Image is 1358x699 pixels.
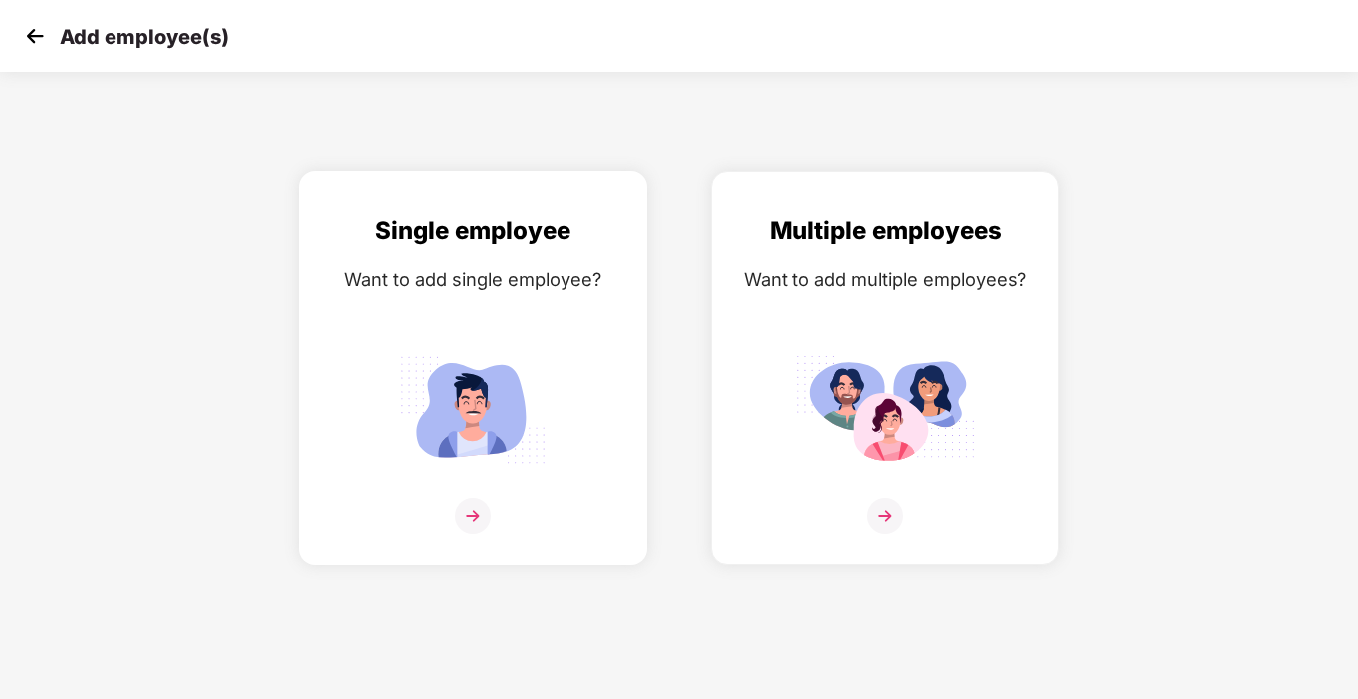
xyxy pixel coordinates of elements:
[455,498,491,534] img: svg+xml;base64,PHN2ZyB4bWxucz0iaHR0cDovL3d3dy53My5vcmcvMjAwMC9zdmciIHdpZHRoPSIzNiIgaGVpZ2h0PSIzNi...
[320,265,626,294] div: Want to add single employee?
[795,348,975,472] img: svg+xml;base64,PHN2ZyB4bWxucz0iaHR0cDovL3d3dy53My5vcmcvMjAwMC9zdmciIGlkPSJNdWx0aXBsZV9lbXBsb3llZS...
[732,265,1038,294] div: Want to add multiple employees?
[867,498,903,534] img: svg+xml;base64,PHN2ZyB4bWxucz0iaHR0cDovL3d3dy53My5vcmcvMjAwMC9zdmciIHdpZHRoPSIzNiIgaGVpZ2h0PSIzNi...
[320,212,626,250] div: Single employee
[60,25,229,49] p: Add employee(s)
[20,21,50,51] img: svg+xml;base64,PHN2ZyB4bWxucz0iaHR0cDovL3d3dy53My5vcmcvMjAwMC9zdmciIHdpZHRoPSIzMCIgaGVpZ2h0PSIzMC...
[732,212,1038,250] div: Multiple employees
[383,348,563,472] img: svg+xml;base64,PHN2ZyB4bWxucz0iaHR0cDovL3d3dy53My5vcmcvMjAwMC9zdmciIGlkPSJTaW5nbGVfZW1wbG95ZWUiIH...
